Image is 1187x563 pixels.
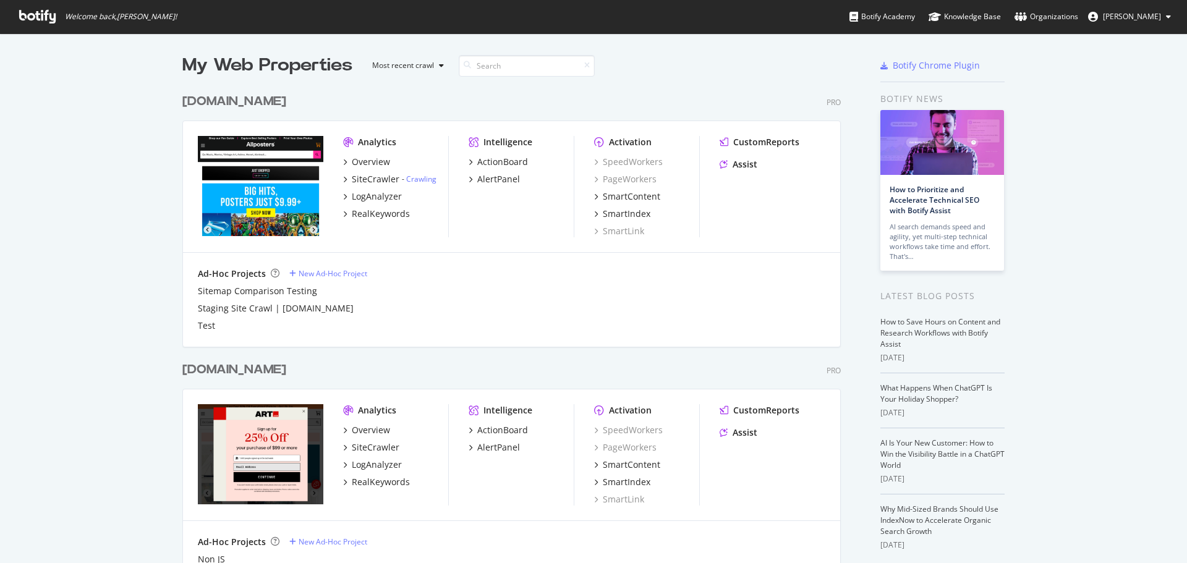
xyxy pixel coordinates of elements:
a: Sitemap Comparison Testing [198,285,317,297]
a: Botify Chrome Plugin [880,59,980,72]
a: New Ad-Hoc Project [289,536,367,547]
div: Organizations [1015,11,1078,23]
a: RealKeywords [343,476,410,488]
a: AI Is Your New Customer: How to Win the Visibility Battle in a ChatGPT World [880,438,1005,470]
div: [DATE] [880,407,1005,418]
a: SmartContent [594,190,660,203]
div: [DATE] [880,540,1005,551]
a: What Happens When ChatGPT Is Your Holiday Shopper? [880,383,992,404]
div: Botify news [880,92,1005,106]
a: SmartLink [594,225,644,237]
div: SmartContent [603,190,660,203]
div: Overview [352,424,390,436]
div: Most recent crawl [372,62,434,69]
a: PageWorkers [594,441,657,454]
button: [PERSON_NAME] [1078,7,1181,27]
a: SmartIndex [594,208,650,220]
div: Analytics [358,404,396,417]
a: [DOMAIN_NAME] [182,93,291,111]
a: Overview [343,156,390,168]
a: Test [198,320,215,332]
a: New Ad-Hoc Project [289,268,367,279]
input: Search [459,55,595,77]
span: Thomas Brodbeck [1103,11,1161,22]
div: SmartContent [603,459,660,471]
div: Pro [827,365,841,376]
button: Most recent crawl [362,56,449,75]
div: New Ad-Hoc Project [299,536,367,547]
div: Overview [352,156,390,168]
div: Ad-Hoc Projects [198,536,266,548]
a: Assist [720,426,757,439]
a: Assist [720,158,757,171]
img: art.com [198,404,323,504]
div: LogAnalyzer [352,190,402,203]
div: ActionBoard [477,156,528,168]
div: Pro [827,97,841,108]
span: Welcome back, [PERSON_NAME] ! [65,12,177,22]
div: SmartIndex [603,476,650,488]
a: CustomReports [720,136,799,148]
div: New Ad-Hoc Project [299,268,367,279]
div: SiteCrawler [352,173,399,185]
div: - [402,174,436,184]
a: LogAnalyzer [343,190,402,203]
div: Botify Academy [849,11,915,23]
div: CustomReports [733,404,799,417]
div: Analytics [358,136,396,148]
a: ActionBoard [469,424,528,436]
div: CustomReports [733,136,799,148]
a: Why Mid-Sized Brands Should Use IndexNow to Accelerate Organic Search Growth [880,504,998,536]
div: RealKeywords [352,208,410,220]
a: How to Prioritize and Accelerate Technical SEO with Botify Assist [890,184,979,216]
div: AlertPanel [477,441,520,454]
a: How to Save Hours on Content and Research Workflows with Botify Assist [880,316,1000,349]
a: SmartIndex [594,476,650,488]
a: PageWorkers [594,173,657,185]
a: AlertPanel [469,173,520,185]
div: [DOMAIN_NAME] [182,361,286,379]
div: Knowledge Base [929,11,1001,23]
div: [DOMAIN_NAME] [182,93,286,111]
a: Crawling [406,174,436,184]
a: LogAnalyzer [343,459,402,471]
a: [DOMAIN_NAME] [182,361,291,379]
a: RealKeywords [343,208,410,220]
div: Activation [609,136,652,148]
a: SmartLink [594,493,644,506]
img: How to Prioritize and Accelerate Technical SEO with Botify Assist [880,110,1004,175]
div: SiteCrawler [352,441,399,454]
div: Latest Blog Posts [880,289,1005,303]
div: Intelligence [483,136,532,148]
div: [DATE] [880,352,1005,363]
a: SmartContent [594,459,660,471]
div: Intelligence [483,404,532,417]
div: Assist [733,426,757,439]
a: SpeedWorkers [594,424,663,436]
div: SmartIndex [603,208,650,220]
div: Activation [609,404,652,417]
img: allposters.com [198,136,323,236]
a: CustomReports [720,404,799,417]
a: SiteCrawler- Crawling [343,173,436,185]
div: AlertPanel [477,173,520,185]
div: [DATE] [880,473,1005,485]
a: Overview [343,424,390,436]
a: SiteCrawler [343,441,399,454]
div: Assist [733,158,757,171]
a: AlertPanel [469,441,520,454]
a: Staging Site Crawl | [DOMAIN_NAME] [198,302,354,315]
div: AI search demands speed and agility, yet multi-step technical workflows take time and effort. Tha... [890,222,995,261]
div: Ad-Hoc Projects [198,268,266,280]
div: LogAnalyzer [352,459,402,471]
div: SpeedWorkers [594,156,663,168]
div: My Web Properties [182,53,352,78]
